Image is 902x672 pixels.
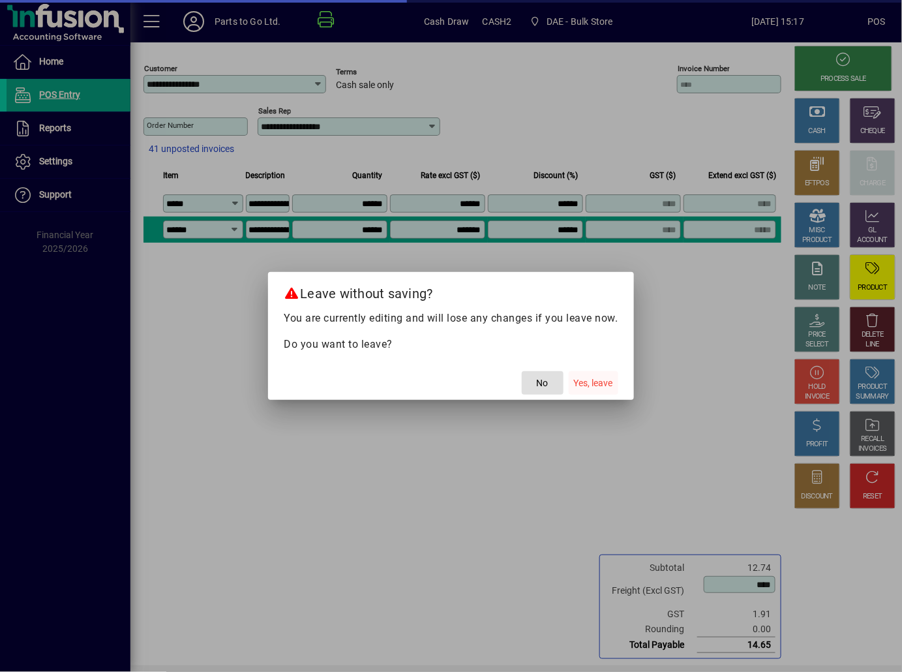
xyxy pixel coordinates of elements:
[522,371,564,395] button: No
[284,337,618,352] p: Do you want to leave?
[569,371,618,395] button: Yes, leave
[268,272,634,310] h2: Leave without saving?
[284,311,618,326] p: You are currently editing and will lose any changes if you leave now.
[574,376,613,390] span: Yes, leave
[537,376,549,390] span: No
